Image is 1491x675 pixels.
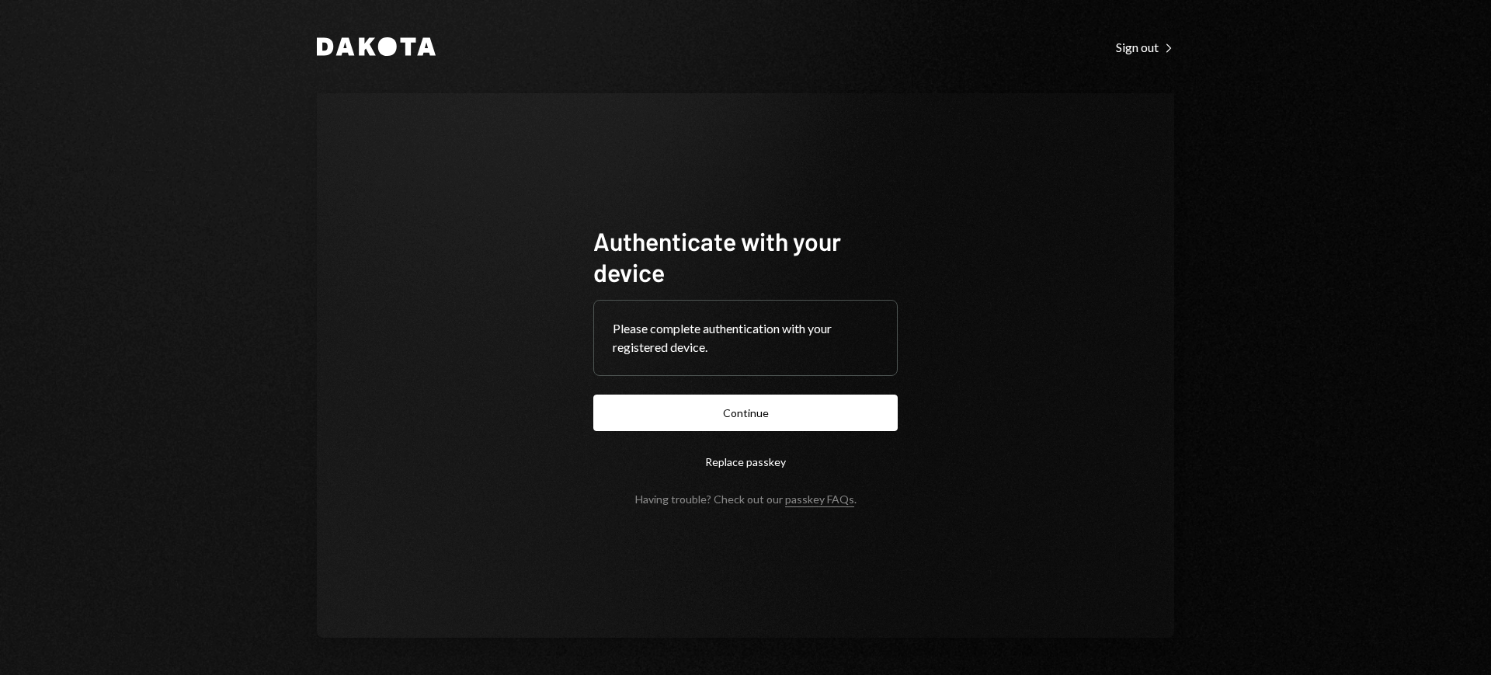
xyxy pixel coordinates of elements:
[613,319,878,357] div: Please complete authentication with your registered device.
[635,492,857,506] div: Having trouble? Check out our .
[593,225,898,287] h1: Authenticate with your device
[593,444,898,480] button: Replace passkey
[593,395,898,431] button: Continue
[1116,40,1174,55] div: Sign out
[1116,38,1174,55] a: Sign out
[785,492,854,507] a: passkey FAQs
